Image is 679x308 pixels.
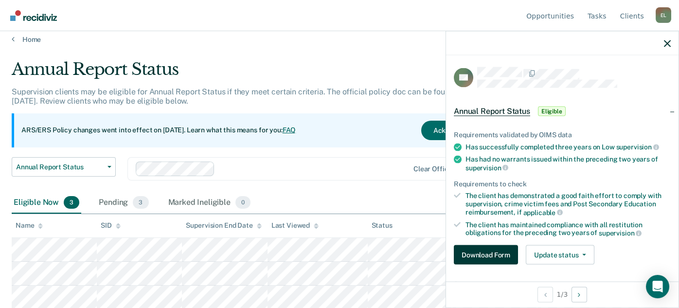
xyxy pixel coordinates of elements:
div: SID [101,221,121,230]
div: Status [372,221,393,230]
div: Eligible Now [12,192,81,214]
a: FAQ [283,126,296,134]
button: Profile dropdown button [656,7,671,23]
span: supervision [616,143,659,151]
button: Update status [526,245,594,264]
p: Supervision clients may be eligible for Annual Report Status if they meet certain criteria. The o... [12,87,501,106]
div: The client has demonstrated a good faith effort to comply with supervision, crime victim fees and... [465,192,671,217]
span: 0 [235,196,250,209]
p: ARS/ERS Policy changes went into effect on [DATE]. Learn what this means for you: [21,126,296,135]
div: Last Viewed [271,221,319,230]
span: Annual Report Status [16,163,104,171]
div: Annual Report Status [12,59,521,87]
span: 3 [133,196,148,209]
div: Has successfully completed three years on Low [465,143,671,151]
a: Home [12,35,667,44]
button: Download Form [454,245,518,264]
div: Pending [97,192,150,214]
span: applicable [523,208,563,216]
button: Next Opportunity [572,287,587,302]
div: E L [656,7,671,23]
span: Eligible [538,106,566,116]
button: Previous Opportunity [537,287,553,302]
span: supervision [599,229,642,237]
div: Has had no warrants issued within the preceding two years of [465,155,671,172]
span: supervision [465,163,508,171]
div: Annual Report StatusEligible [446,95,679,127]
dt: Supervision [454,280,671,288]
div: Supervision End Date [186,221,261,230]
button: Acknowledge & Close [421,121,514,140]
span: Annual Report Status [454,106,530,116]
div: Open Intercom Messenger [646,275,669,298]
div: 1 / 3 [446,281,679,307]
img: Recidiviz [10,10,57,21]
div: Requirements validated by OIMS data [454,130,671,139]
span: 3 [64,196,79,209]
a: Navigate to form link [454,245,522,264]
div: Name [16,221,43,230]
div: Marked Ineligible [166,192,253,214]
div: The client has maintained compliance with all restitution obligations for the preceding two years of [465,220,671,237]
div: Clear officers [413,165,458,173]
div: Requirements to check [454,180,671,188]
